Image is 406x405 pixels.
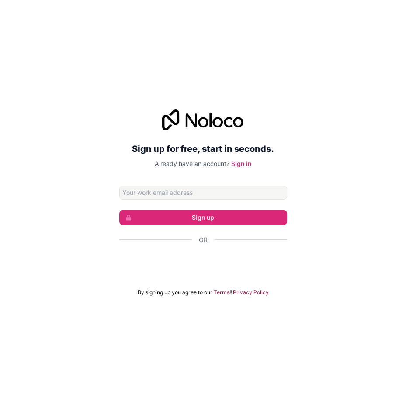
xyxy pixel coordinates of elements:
span: By signing up you agree to our [138,289,212,296]
a: Sign in [231,160,251,167]
iframe: Sign in with Google Button [115,254,291,273]
button: Sign up [119,210,287,225]
h2: Sign up for free, start in seconds. [119,141,287,157]
a: Privacy Policy [233,289,269,296]
input: Email address [119,186,287,200]
span: & [229,289,233,296]
span: Already have an account? [155,160,229,167]
a: Terms [214,289,229,296]
span: Or [199,236,208,244]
